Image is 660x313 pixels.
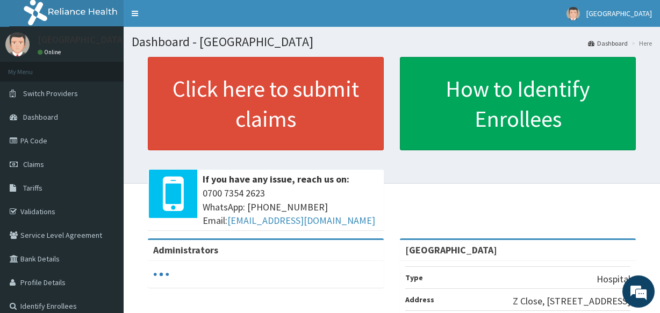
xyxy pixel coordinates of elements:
svg: audio-loading [153,266,169,282]
img: User Image [5,32,30,56]
span: Tariffs [23,183,42,193]
li: Here [629,39,652,48]
b: Address [405,295,434,304]
strong: [GEOGRAPHIC_DATA] [405,244,497,256]
img: User Image [566,7,580,20]
p: Hospital [597,272,630,286]
b: If you have any issue, reach us on: [203,173,349,185]
b: Administrators [153,244,218,256]
span: 0700 7354 2623 WhatsApp: [PHONE_NUMBER] Email: [203,186,378,228]
a: [EMAIL_ADDRESS][DOMAIN_NAME] [227,214,375,227]
p: Z Close, [STREET_ADDRESS] [513,294,630,308]
p: [GEOGRAPHIC_DATA] [38,35,126,45]
span: Switch Providers [23,89,78,98]
a: Click here to submit claims [148,57,384,150]
a: Online [38,48,63,56]
span: Claims [23,159,44,169]
h1: Dashboard - [GEOGRAPHIC_DATA] [132,35,652,49]
span: [GEOGRAPHIC_DATA] [586,9,652,18]
b: Type [405,273,423,282]
span: Dashboard [23,112,58,122]
a: Dashboard [588,39,628,48]
a: How to Identify Enrollees [400,57,636,150]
